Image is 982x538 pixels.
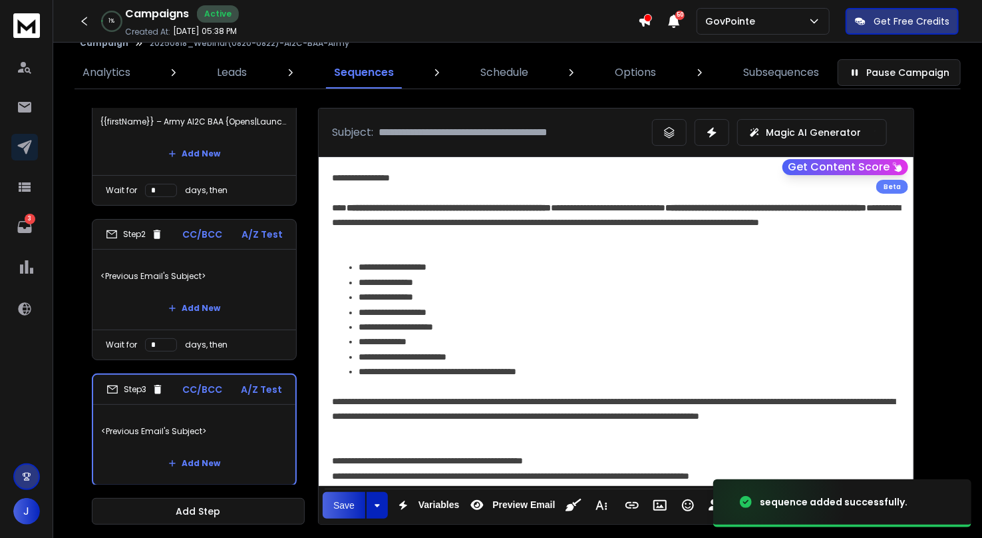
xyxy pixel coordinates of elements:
p: {{firstName}} – Army AI2C BAA {Opens|Launches}: $1B+ R&D Pipeline for AI/ML {Now Open|Is Open|Ava... [100,103,288,140]
button: Preview Email [464,492,558,519]
p: GovPointe [705,15,760,28]
p: 20250818_Webinar(0820-0822)-AI2C-BAA-Army [150,38,349,49]
button: J [13,498,40,525]
span: Variables [416,499,462,511]
p: Options [615,65,657,81]
p: [DATE] 05:38 PM [173,26,237,37]
p: Subject: [332,125,373,140]
p: Wait for [106,340,137,350]
p: Sequences [334,65,394,81]
p: Created At: [125,27,170,37]
li: Step2CC/BCCA/Z Test<Previous Email's Subject>Add NewWait fordays, then [92,219,297,360]
p: A/Z Test [241,383,282,396]
span: 50 [675,11,685,20]
p: days, then [185,185,228,196]
button: Pause Campaign [838,59,961,86]
div: Step 2 [106,228,163,240]
button: Variables [391,492,462,519]
p: CC/BCC [182,383,222,396]
button: Campaign [80,38,128,49]
p: Analytics [82,65,130,81]
a: Sequences [326,57,402,89]
button: Save [323,492,365,519]
button: Magic AI Generator [737,119,887,146]
a: Analytics [75,57,138,89]
p: <Previous Email's Subject> [101,413,287,450]
a: Leads [209,57,255,89]
h1: Campaigns [125,6,189,22]
button: Get Content Score [782,159,908,175]
p: A/Z Test [242,228,283,241]
a: Options [607,57,665,89]
p: Get Free Credits [874,15,949,28]
a: Schedule [472,57,536,89]
div: Beta [876,180,908,194]
button: Add Step [92,498,305,525]
p: Schedule [480,65,528,81]
p: 1 % [109,17,115,25]
span: Preview Email [490,499,558,511]
p: Wait for [106,185,137,196]
button: Add New [158,295,231,322]
p: Leads [217,65,247,81]
p: Subsequences [743,65,819,81]
li: Step1CC/BCCA/Z Test{{firstName}} – Army AI2C BAA {Opens|Launches}: $1B+ R&D Pipeline for AI/ML {N... [92,65,297,206]
p: days, then [185,340,228,350]
a: 3 [11,214,38,240]
div: Active [197,5,239,23]
button: Clean HTML [561,492,586,519]
button: Get Free Credits [846,8,959,35]
button: Add New [158,140,231,167]
button: More Text [589,492,614,519]
button: Add New [158,450,231,477]
img: logo [13,13,40,38]
p: 3 [25,214,35,224]
li: Step3CC/BCCA/Z Test<Previous Email's Subject>Add New [92,374,297,486]
a: Subsequences [735,57,827,89]
p: CC/BCC [182,228,222,241]
div: Step 3 [106,384,164,396]
p: Magic AI Generator [766,126,861,139]
p: <Previous Email's Subject> [100,258,288,295]
div: sequence added successfully. [760,495,907,509]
